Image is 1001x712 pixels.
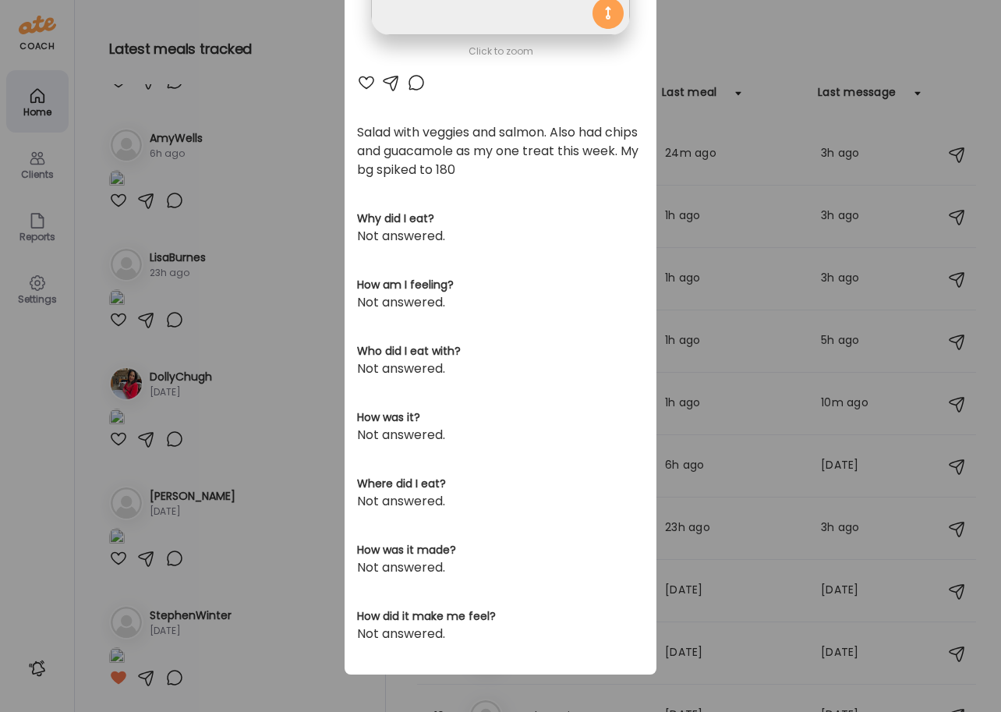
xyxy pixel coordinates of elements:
h3: Why did I eat? [357,211,644,227]
div: Not answered. [357,492,644,511]
h3: Who did I eat with? [357,343,644,360]
h3: How was it? [357,409,644,426]
div: Click to zoom [357,42,644,61]
h3: How am I feeling? [357,277,644,293]
div: Not answered. [357,558,644,577]
div: Not answered. [357,625,644,643]
div: Not answered. [357,227,644,246]
div: Salad with veggies and salmon. Also had chips and guacamole as my one treat this week. My bg spik... [357,123,644,179]
h3: Where did I eat? [357,476,644,492]
div: Not answered. [357,426,644,445]
h3: How was it made? [357,542,644,558]
div: Not answered. [357,293,644,312]
div: Not answered. [357,360,644,378]
h3: How did it make me feel? [357,608,644,625]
